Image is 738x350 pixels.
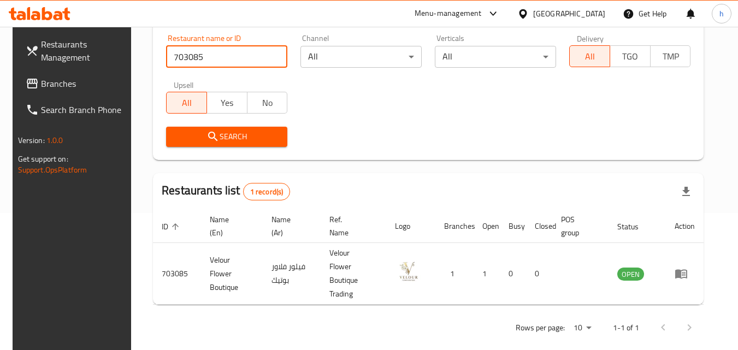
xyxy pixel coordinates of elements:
button: TGO [610,45,651,67]
th: Open [474,210,500,243]
span: No [252,95,284,111]
div: All [300,46,422,68]
span: Search Branch Phone [41,103,127,116]
label: Delivery [577,34,604,42]
th: Busy [500,210,526,243]
td: 1 [435,243,474,305]
td: 703085 [153,243,201,305]
div: [GEOGRAPHIC_DATA] [533,8,605,20]
span: Yes [211,95,243,111]
div: Total records count [243,183,291,200]
input: Search for restaurant name or ID.. [166,46,287,68]
td: فيلور فلاور بوتيك [263,243,321,305]
div: Export file [673,179,699,205]
th: Action [666,210,704,243]
button: Yes [206,92,247,114]
span: 1 record(s) [244,187,290,197]
td: 1 [474,243,500,305]
span: 1.0.0 [46,133,63,147]
span: OPEN [617,268,644,281]
span: TMP [655,49,687,64]
div: Menu [675,267,695,280]
th: Branches [435,210,474,243]
span: Get support on: [18,152,68,166]
span: ID [162,220,182,233]
td: Velour Flower Boutique [201,243,263,305]
button: No [247,92,288,114]
div: Menu-management [415,7,482,20]
span: Branches [41,77,127,90]
div: All [435,46,556,68]
span: All [171,95,203,111]
button: All [569,45,610,67]
button: All [166,92,207,114]
span: Name (En) [210,213,250,239]
span: h [719,8,724,20]
a: Search Branch Phone [17,97,136,123]
span: Name (Ar) [271,213,308,239]
table: enhanced table [153,210,704,305]
p: 1-1 of 1 [613,321,639,335]
span: TGO [615,49,646,64]
span: Search [175,130,279,144]
div: Rows per page: [569,320,595,336]
td: Velour Flower Boutique Trading [321,243,386,305]
th: Closed [526,210,552,243]
td: 0 [500,243,526,305]
p: Rows per page: [516,321,565,335]
img: Velour Flower Boutique [395,258,422,285]
button: TMP [650,45,691,67]
a: Branches [17,70,136,97]
span: Restaurants Management [41,38,127,64]
span: Status [617,220,653,233]
span: All [574,49,606,64]
span: Version: [18,133,45,147]
h2: Restaurants list [162,182,290,200]
a: Support.OpsPlatform [18,163,87,177]
button: Search [166,127,287,147]
span: POS group [561,213,595,239]
a: Restaurants Management [17,31,136,70]
th: Logo [386,210,435,243]
label: Upsell [174,81,194,88]
td: 0 [526,243,552,305]
span: Ref. Name [329,213,373,239]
